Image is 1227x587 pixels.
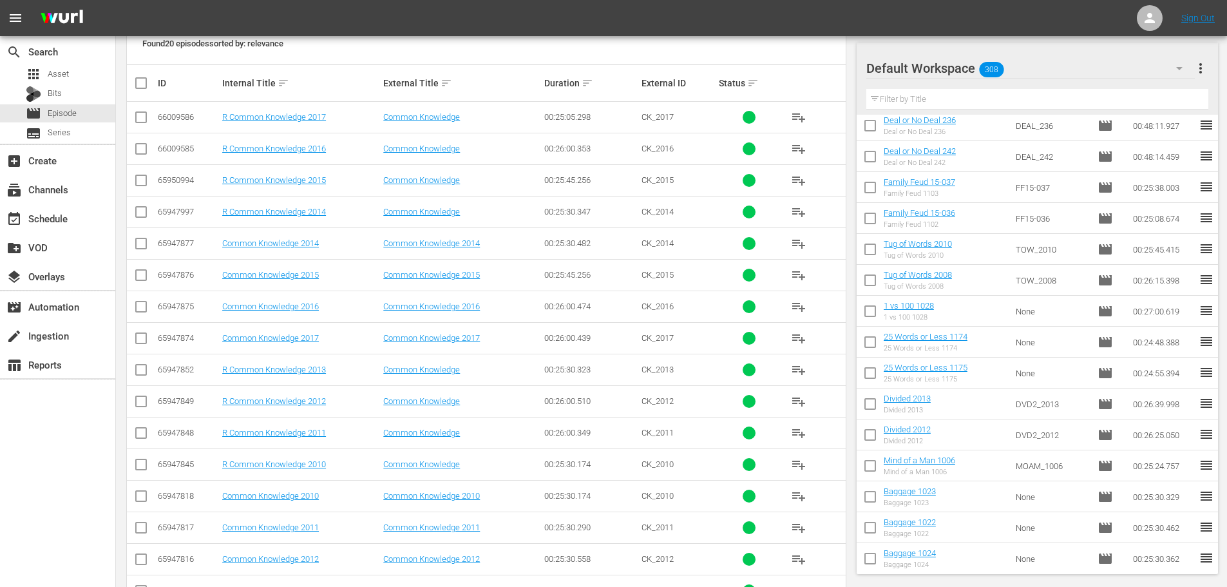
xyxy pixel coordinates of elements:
[1011,450,1093,481] td: MOAM_1006
[791,141,806,157] span: playlist_add
[158,491,218,501] div: 65947818
[719,75,779,91] div: Status
[1128,327,1199,358] td: 00:24:48.388
[1098,273,1113,288] span: Episode
[544,554,637,564] div: 00:25:30.558
[884,159,956,167] div: Deal or No Deal 242
[884,406,931,414] div: Divided 2013
[884,128,956,136] div: Deal or No Deal 236
[222,365,326,374] a: R Common Knowledge 2013
[1128,481,1199,512] td: 00:25:30.329
[642,270,674,280] span: CK_2015
[1199,365,1214,380] span: reorder
[158,428,218,438] div: 65947848
[48,68,69,81] span: Asset
[544,491,637,501] div: 00:25:30.174
[6,358,22,373] span: Reports
[1128,203,1199,234] td: 00:25:08.674
[158,112,218,122] div: 66009586
[979,56,1003,83] span: 308
[1098,520,1113,535] span: Episode
[1011,512,1093,543] td: None
[791,362,806,378] span: playlist_add
[884,468,955,476] div: Mind of a Man 1006
[1199,148,1214,164] span: reorder
[544,365,637,374] div: 00:25:30.323
[6,329,22,344] span: create
[791,520,806,535] span: playlist_add
[48,107,77,120] span: Episode
[383,144,460,153] a: Common Knowledge
[158,207,218,217] div: 65947997
[1011,389,1093,419] td: DVD2_2013
[383,175,460,185] a: Common Knowledge
[1128,141,1199,172] td: 00:48:14.459
[642,78,715,88] div: External ID
[158,238,218,248] div: 65947877
[158,175,218,185] div: 65950994
[884,456,955,465] a: Mind of a Man 1006
[158,554,218,564] div: 65947816
[26,106,41,121] span: movie
[1011,358,1093,389] td: None
[642,333,674,343] span: CK_2017
[1199,519,1214,535] span: reorder
[791,110,806,125] span: playlist_add
[1098,365,1113,381] span: Episode
[1011,327,1093,358] td: None
[544,207,637,217] div: 00:25:30.347
[642,396,674,406] span: CK_2012
[783,291,814,322] button: playlist_add
[1199,241,1214,256] span: reorder
[222,112,326,122] a: R Common Knowledge 2017
[158,365,218,374] div: 65947852
[383,365,460,374] a: Common Knowledge
[884,146,956,156] a: Deal or No Deal 242
[1128,358,1199,389] td: 00:24:55.394
[6,44,22,60] span: Search
[1199,210,1214,226] span: reorder
[783,418,814,448] button: playlist_add
[544,270,637,280] div: 00:25:45.256
[383,302,480,311] a: Common Knowledge 2016
[783,260,814,291] button: playlist_add
[1199,396,1214,411] span: reorder
[1011,481,1093,512] td: None
[544,396,637,406] div: 00:26:00.510
[884,517,936,527] a: Baggage 1022
[884,363,967,372] a: 25 Words or Less 1175
[783,102,814,133] button: playlist_add
[6,240,22,256] span: VOD
[1098,118,1113,133] span: Episode
[642,523,674,532] span: CK_2011
[884,548,936,558] a: Baggage 1024
[642,302,674,311] span: CK_2016
[6,153,22,169] span: add_box
[884,425,931,434] a: Divided 2012
[544,238,637,248] div: 00:25:30.482
[441,77,452,89] span: sort
[1098,427,1113,443] span: Episode
[1199,179,1214,195] span: reorder
[1011,234,1093,265] td: TOW_2010
[222,175,326,185] a: R Common Knowledge 2015
[791,552,806,567] span: playlist_add
[783,481,814,512] button: playlist_add
[158,78,218,88] div: ID
[791,394,806,409] span: playlist_add
[222,491,319,501] a: Common Knowledge 2010
[158,270,218,280] div: 65947876
[1193,53,1208,84] button: more_vert
[783,544,814,575] button: playlist_add
[383,270,480,280] a: Common Knowledge 2015
[222,207,326,217] a: R Common Knowledge 2014
[383,523,480,532] a: Common Knowledge 2011
[1128,265,1199,296] td: 00:26:15.398
[1011,203,1093,234] td: FF15-036
[1181,13,1215,23] a: Sign Out
[1128,419,1199,450] td: 00:26:25.050
[222,75,379,91] div: Internal Title
[884,313,934,322] div: 1 vs 100 1028
[642,365,674,374] span: CK_2013
[222,270,319,280] a: Common Knowledge 2015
